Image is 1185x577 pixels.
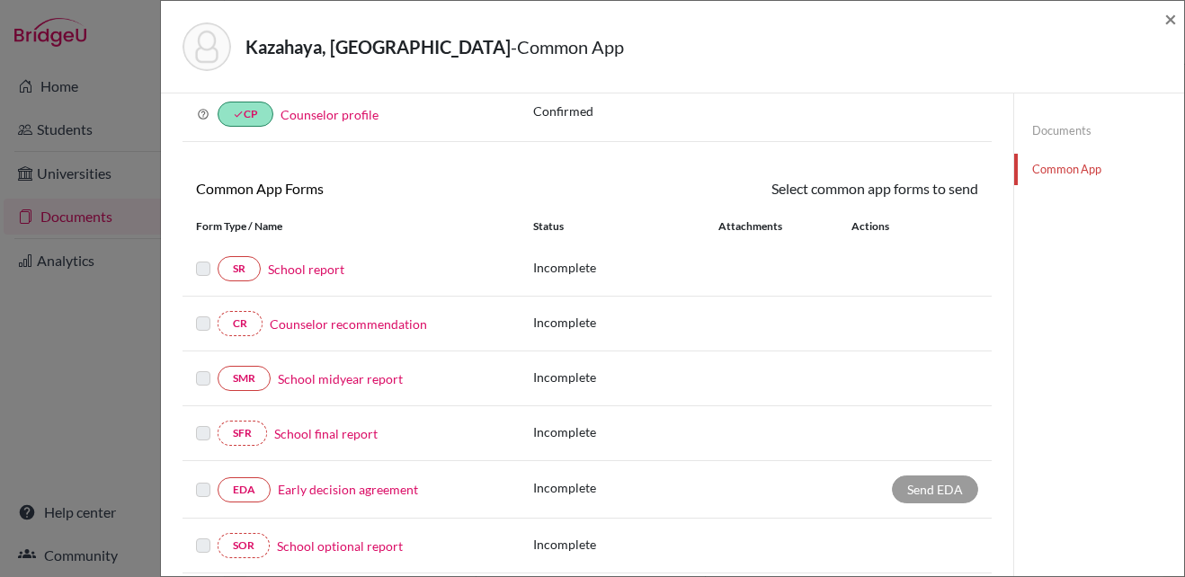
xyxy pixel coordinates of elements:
p: Incomplete [533,368,718,386]
a: Counselor profile [281,107,379,122]
h6: Common App Forms [183,180,587,197]
a: School final report [274,424,378,443]
p: Incomplete [533,478,718,497]
a: Early decision agreement [278,480,418,499]
i: done [233,109,244,120]
a: Common App [1014,154,1184,185]
a: School optional report [277,537,403,555]
a: SR [218,256,261,281]
div: Attachments [718,218,830,235]
a: doneCP [218,102,273,127]
span: - Common App [511,36,624,58]
p: Incomplete [533,258,718,277]
a: EDA [218,477,271,502]
a: SOR [218,533,270,558]
div: Status [533,218,718,235]
a: School midyear report [278,369,403,388]
a: School report [268,260,344,279]
p: Incomplete [533,422,718,441]
p: Incomplete [533,535,718,554]
div: Actions [830,218,941,235]
span: × [1164,5,1177,31]
strong: Kazahaya, [GEOGRAPHIC_DATA] [245,36,511,58]
div: Select common app forms to send [587,178,992,200]
button: Close [1164,8,1177,30]
div: Send EDA [892,475,978,503]
a: SFR [218,421,267,446]
div: Form Type / Name [183,218,520,235]
a: Documents [1014,115,1184,146]
a: SMR [218,366,271,391]
p: Confirmed [533,102,978,120]
p: Incomplete [533,313,718,332]
a: CR [218,311,263,336]
a: Counselor recommendation [270,315,427,333]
